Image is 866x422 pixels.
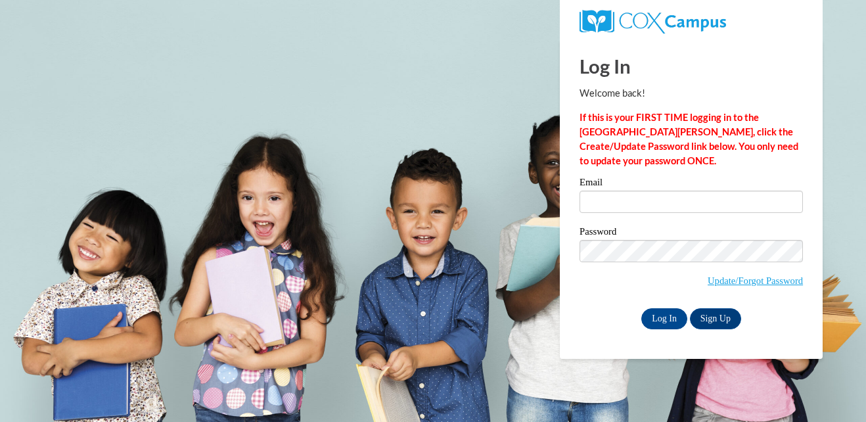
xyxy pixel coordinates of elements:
a: Sign Up [690,308,741,329]
a: Update/Forgot Password [708,275,803,286]
h1: Log In [580,53,803,80]
a: COX Campus [580,15,726,26]
strong: If this is your FIRST TIME logging in to the [GEOGRAPHIC_DATA][PERSON_NAME], click the Create/Upd... [580,112,798,166]
label: Password [580,227,803,240]
img: COX Campus [580,10,726,34]
p: Welcome back! [580,86,803,101]
label: Email [580,177,803,191]
input: Log In [641,308,687,329]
